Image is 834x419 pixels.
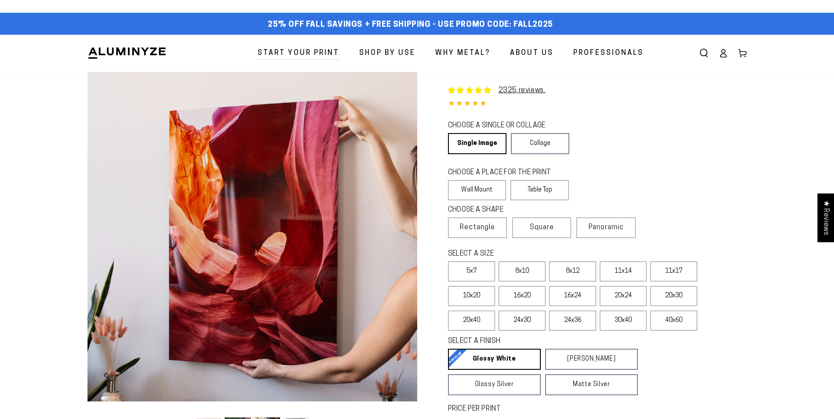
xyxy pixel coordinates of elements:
[460,222,495,233] span: Rectangle
[503,42,560,65] a: About Us
[353,42,422,65] a: Shop By Use
[511,133,569,154] a: Collage
[435,47,490,60] span: Why Metal?
[448,121,561,131] legend: CHOOSE A SINGLE OR COLLAGE
[600,311,647,331] label: 30x40
[567,42,650,65] a: Professionals
[545,349,638,370] a: [PERSON_NAME]
[573,47,644,60] span: Professionals
[448,336,617,347] legend: SELECT A FINISH
[429,42,497,65] a: Why Metal?
[448,205,562,215] legend: CHOOSE A SHAPE
[448,180,506,200] label: Wall Mount
[448,98,747,111] div: 4.85 out of 5.0 stars
[549,261,596,282] label: 8x12
[448,286,495,306] label: 10x20
[530,222,554,233] span: Square
[499,286,546,306] label: 16x20
[549,311,596,331] label: 24x36
[589,224,624,231] span: Panoramic
[694,43,714,63] summary: Search our site
[359,47,415,60] span: Shop By Use
[510,47,554,60] span: About Us
[448,311,495,331] label: 20x40
[448,349,541,370] a: Glossy White
[545,374,638,395] a: Matte Silver
[258,47,339,60] span: Start Your Print
[600,286,647,306] label: 20x24
[448,249,624,259] legend: SELECT A SIZE
[448,133,506,154] a: Single Image
[600,261,647,282] label: 11x14
[510,180,569,200] label: Table Top
[650,311,697,331] label: 40x60
[268,20,553,30] span: 25% off FALL Savings + Free Shipping - Use Promo Code: FALL2025
[448,374,541,395] a: Glossy Silver
[499,87,546,94] a: 2325 reviews.
[251,42,346,65] a: Start Your Print
[549,286,596,306] label: 16x24
[650,286,697,306] label: 20x30
[448,404,747,414] label: PRICE PER PRINT
[448,168,561,178] legend: CHOOSE A PLACE FOR THE PRINT
[499,261,546,282] label: 8x10
[817,193,834,242] div: Click to open Judge.me floating reviews tab
[448,261,495,282] label: 5x7
[87,47,167,60] img: Aluminyze
[650,261,697,282] label: 11x17
[499,311,546,331] label: 24x30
